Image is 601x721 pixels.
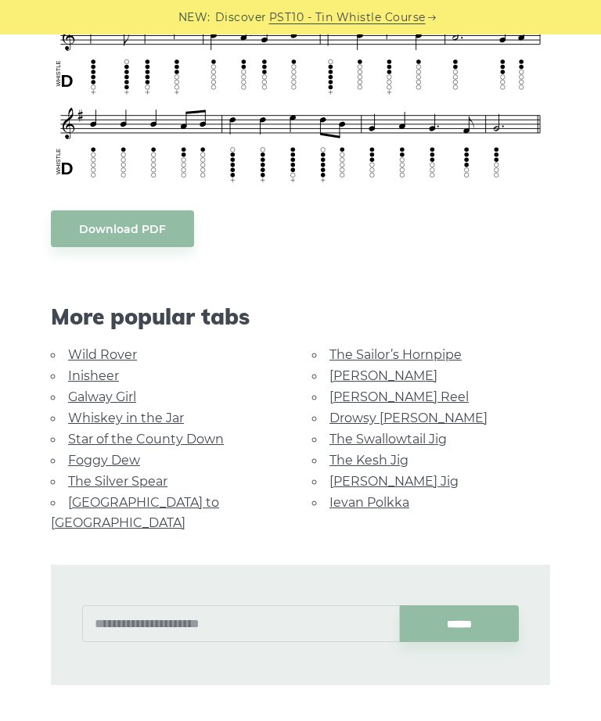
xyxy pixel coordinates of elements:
[68,453,140,468] a: Foggy Dew
[68,368,119,383] a: Inisheer
[178,9,211,27] span: NEW:
[329,432,447,447] a: The Swallowtail Jig
[329,495,409,510] a: Ievan Polkka
[329,411,488,425] a: Drowsy [PERSON_NAME]
[215,9,267,27] span: Discover
[51,303,550,330] span: More popular tabs
[68,389,136,404] a: Galway Girl
[68,411,184,425] a: Whiskey in the Jar
[68,347,137,362] a: Wild Rover
[51,495,219,530] a: [GEOGRAPHIC_DATA] to [GEOGRAPHIC_DATA]
[68,474,167,489] a: The Silver Spear
[329,474,459,489] a: [PERSON_NAME] Jig
[269,9,426,27] a: PST10 - Tin Whistle Course
[51,210,194,247] a: Download PDF
[329,389,469,404] a: [PERSON_NAME] Reel
[68,432,224,447] a: Star of the County Down
[329,453,408,468] a: The Kesh Jig
[329,368,437,383] a: [PERSON_NAME]
[329,347,462,362] a: The Sailor’s Hornpipe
